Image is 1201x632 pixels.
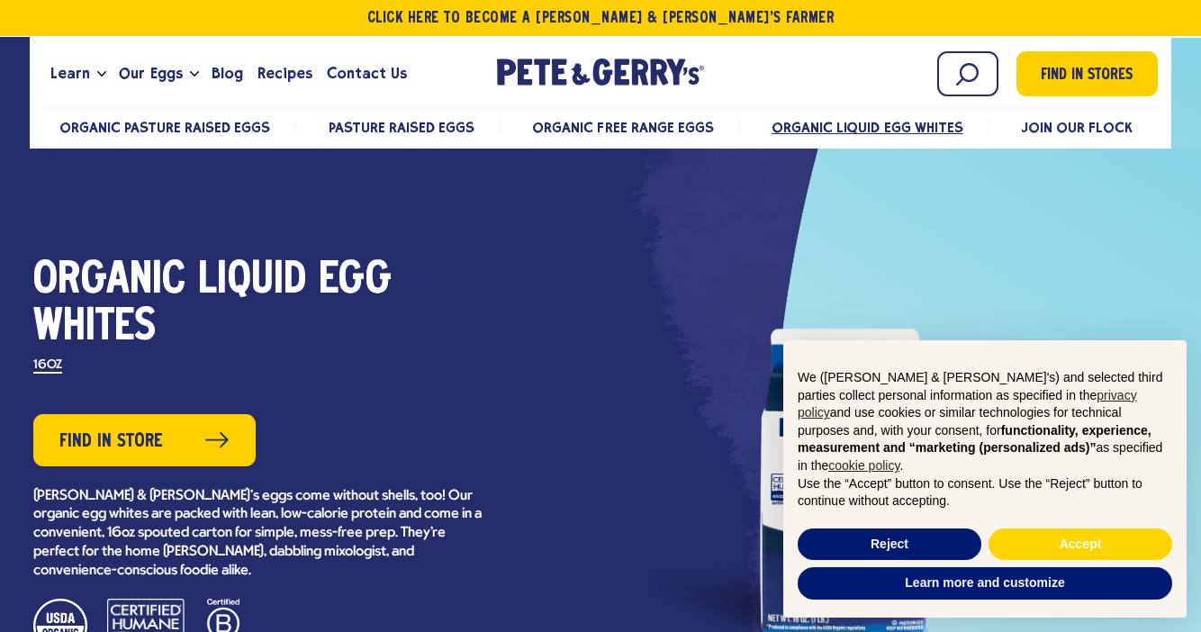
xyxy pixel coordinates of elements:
[97,71,106,77] button: Open the dropdown menu for Learn
[798,528,981,561] button: Reject
[937,51,998,96] input: Search
[798,475,1172,510] p: Use the “Accept” button to consent. Use the “Reject” button to continue without accepting.
[1041,64,1133,88] span: Find in Stores
[119,62,182,85] span: Our Eggs
[828,458,899,473] a: cookie policy
[532,119,713,136] a: Organic Free Range Eggs
[798,369,1172,475] p: We ([PERSON_NAME] & [PERSON_NAME]'s) and selected third parties collect personal information as s...
[33,414,256,466] a: Find in Store
[798,567,1172,600] button: Learn more and customize
[33,257,483,351] h1: Organic Liquid Egg Whites
[250,50,320,98] a: Recipes
[59,119,271,136] a: Organic Pasture Raised Eggs
[212,62,243,85] span: Blog
[33,487,483,581] p: [PERSON_NAME] & [PERSON_NAME]’s eggs come without shells, too! Our organic egg whites are packed ...
[1016,51,1158,96] a: Find in Stores
[50,62,90,85] span: Learn
[329,119,474,136] a: Pasture Raised Eggs
[112,50,189,98] a: Our Eggs
[43,50,97,98] a: Learn
[320,50,414,98] a: Contact Us
[59,428,163,456] span: Find in Store
[33,359,62,374] label: 16OZ
[772,119,963,136] a: Organic Liquid Egg Whites
[989,528,1172,561] button: Accept
[43,107,1157,146] nav: desktop product menu
[204,50,250,98] a: Blog
[257,62,312,85] span: Recipes
[327,62,407,85] span: Contact Us
[190,71,199,77] button: Open the dropdown menu for Our Eggs
[769,326,1201,632] div: Notice
[1021,119,1133,136] a: Join Our Flock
